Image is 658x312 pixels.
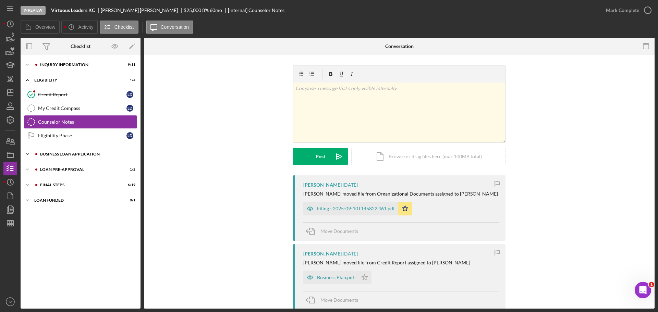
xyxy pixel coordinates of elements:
[101,8,184,13] div: [PERSON_NAME] [PERSON_NAME]
[202,8,209,13] div: 8 %
[78,24,93,30] label: Activity
[9,300,12,304] text: IV
[40,152,132,156] div: BUSINESS LOAN APPLICATION
[126,132,133,139] div: L D
[3,295,17,309] button: IV
[317,275,354,280] div: Business Plan.pdf
[38,119,137,125] div: Counselor Notes
[24,88,137,101] a: Credit ReportLD
[303,191,498,197] div: [PERSON_NAME] moved file from Organizational Documents assigned to [PERSON_NAME]
[34,198,118,202] div: LOAN FUNDED
[24,115,137,129] a: Counselor Notes
[38,133,126,138] div: Eligibility Phase
[100,21,138,34] button: Checklist
[114,24,134,30] label: Checklist
[38,105,126,111] div: My Credit Compass
[320,297,358,303] span: Move Documents
[316,148,325,165] div: Post
[293,148,348,165] button: Post
[126,105,133,112] div: L D
[320,228,358,234] span: Move Documents
[40,167,118,172] div: LOAN PRE-APPROVAL
[184,7,201,13] span: $25,000
[40,63,118,67] div: INQUIRY INFORMATION
[21,6,46,15] div: In Review
[24,101,137,115] a: My Credit CompassLD
[146,21,194,34] button: Conversation
[123,78,135,82] div: 1 / 4
[303,223,365,240] button: Move Documents
[303,182,342,188] div: [PERSON_NAME]
[228,8,284,13] div: [Internal] Counselor Notes
[35,24,55,30] label: Overview
[303,202,412,215] button: Filing - 2025-09-10T145822.461.pdf
[606,3,639,17] div: Mark Complete
[343,182,358,188] time: 2025-10-09 15:17
[599,3,655,17] button: Mark Complete
[51,8,95,13] b: Virtuous Leaders KC
[61,21,98,34] button: Activity
[635,282,651,298] iframe: Intercom live chat
[210,8,222,13] div: 60 mo
[161,24,189,30] label: Conversation
[123,167,135,172] div: 1 / 2
[317,206,395,211] div: Filing - 2025-09-10T145822.461.pdf
[40,183,118,187] div: FINAL STEPS
[649,282,654,287] span: 1
[303,260,470,265] div: [PERSON_NAME] moved file from Credit Report assigned to [PERSON_NAME]
[24,129,137,142] a: Eligibility PhaseLD
[303,271,371,284] button: Business Plan.pdf
[126,91,133,98] div: L D
[123,183,135,187] div: 6 / 19
[123,198,135,202] div: 0 / 1
[38,92,126,97] div: Credit Report
[385,43,414,49] div: Conversation
[34,78,118,82] div: ELIGIBILITY
[123,63,135,67] div: 9 / 11
[303,251,342,257] div: [PERSON_NAME]
[303,291,365,309] button: Move Documents
[21,21,60,34] button: Overview
[71,43,90,49] div: Checklist
[343,251,358,257] time: 2025-09-17 19:49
